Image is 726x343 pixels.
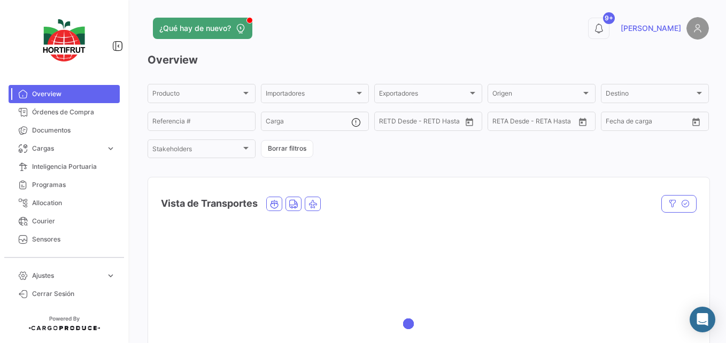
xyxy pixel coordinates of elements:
img: placeholder-user.png [686,17,709,40]
span: Ajustes [32,271,102,280]
span: Stakeholders [152,147,241,154]
button: Open calendar [688,114,704,130]
input: Hasta [519,119,558,127]
button: Ocean [267,197,282,211]
span: expand_more [106,271,115,280]
h3: Overview [148,52,709,67]
span: Producto [152,91,241,99]
input: Hasta [632,119,671,127]
span: Cargas [32,144,102,153]
button: Borrar filtros [261,140,313,158]
span: Documentos [32,126,115,135]
span: Exportadores [379,91,468,99]
div: Abrir Intercom Messenger [690,307,715,332]
button: Land [286,197,301,211]
button: ¿Qué hay de nuevo? [153,18,252,39]
span: Inteligencia Portuaria [32,162,115,171]
span: expand_more [106,144,115,153]
span: Overview [32,89,115,99]
a: Sensores [9,230,120,248]
a: Inteligencia Portuaria [9,158,120,176]
a: Allocation [9,194,120,212]
button: Open calendar [575,114,591,130]
img: logo-hortifrut.svg [37,13,91,68]
span: Sensores [32,235,115,244]
span: [PERSON_NAME] [621,23,681,34]
a: Documentos [9,121,120,139]
span: Cerrar Sesión [32,289,115,299]
a: Órdenes de Compra [9,103,120,121]
a: Overview [9,85,120,103]
span: Destino [606,91,694,99]
h4: Vista de Transportes [161,196,258,211]
a: Programas [9,176,120,194]
input: Desde [492,119,512,127]
span: Órdenes de Compra [32,107,115,117]
span: Courier [32,216,115,226]
span: Origen [492,91,581,99]
span: Allocation [32,198,115,208]
button: Air [305,197,320,211]
input: Desde [379,119,398,127]
button: Open calendar [461,114,477,130]
a: Courier [9,212,120,230]
span: ¿Qué hay de nuevo? [159,23,231,34]
span: Importadores [266,91,354,99]
input: Hasta [406,119,445,127]
input: Desde [606,119,625,127]
span: Programas [32,180,115,190]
